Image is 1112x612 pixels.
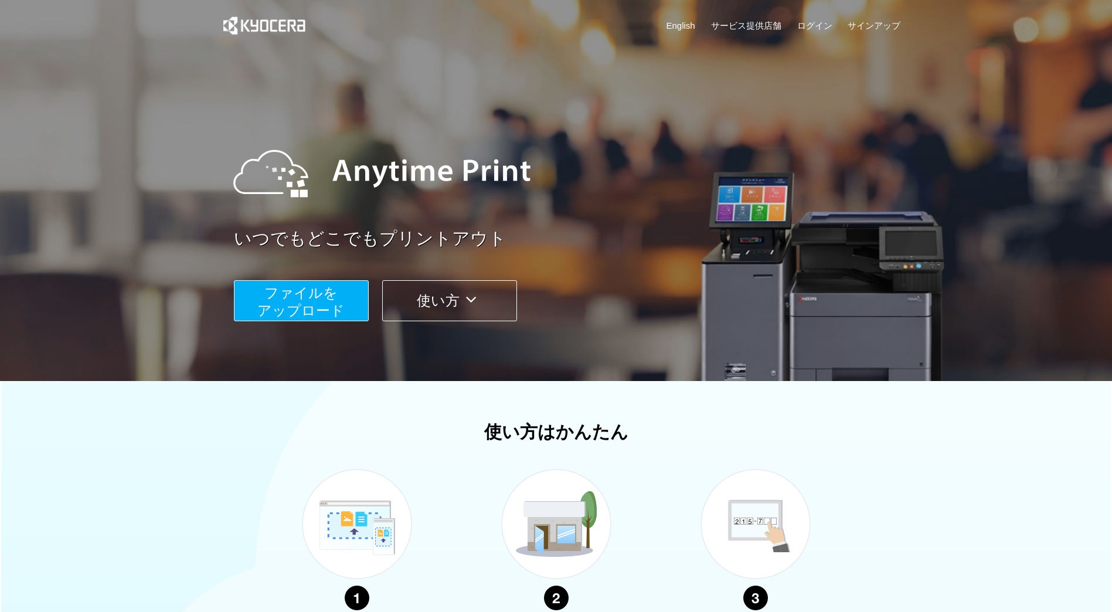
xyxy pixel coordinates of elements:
span: ファイルを ​​アップロード [257,285,345,318]
a: サインアップ [848,19,900,32]
a: いつでもどこでもプリントアウト [234,226,908,251]
a: ログイン [797,19,832,32]
button: 使い方 [382,280,517,321]
a: English [666,19,695,32]
a: サービス提供店舗 [711,19,781,32]
button: ファイルを​​アップロード [234,280,369,321]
